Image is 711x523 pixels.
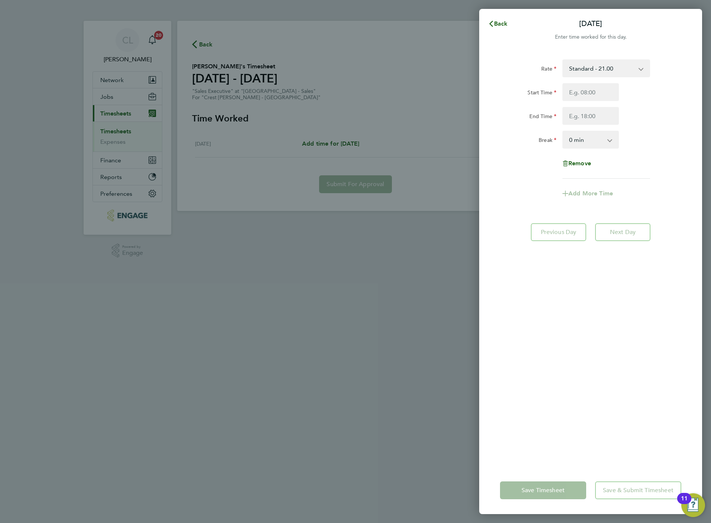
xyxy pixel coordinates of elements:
[479,33,702,42] div: Enter time worked for this day.
[529,113,556,122] label: End Time
[541,65,556,74] label: Rate
[579,19,602,29] p: [DATE]
[562,160,591,166] button: Remove
[527,89,556,98] label: Start Time
[562,107,619,125] input: E.g. 18:00
[481,16,515,31] button: Back
[681,493,705,517] button: Open Resource Center, 11 new notifications
[539,137,556,146] label: Break
[494,20,508,27] span: Back
[562,83,619,101] input: E.g. 08:00
[681,498,688,508] div: 11
[568,160,591,167] span: Remove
